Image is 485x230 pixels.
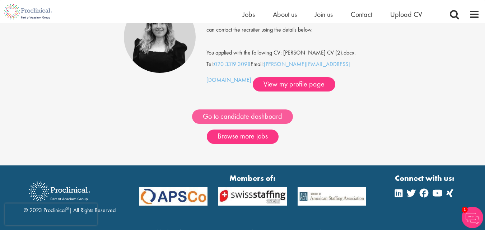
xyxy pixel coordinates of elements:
[5,203,97,225] iframe: reCAPTCHA
[395,173,456,184] strong: Connect with us:
[134,187,213,205] img: APSCo
[213,187,292,205] img: APSCo
[243,10,255,19] a: Jobs
[315,10,333,19] a: Join us
[201,13,366,36] div: If you have any questions about the role, or application process you can contact the recruiter us...
[462,207,483,228] img: Chatbot
[24,176,116,215] div: © 2023 Proclinical | All Rights Reserved
[273,10,297,19] a: About us
[124,1,196,73] img: Molly Colclough
[201,36,366,58] div: You applied with the following CV: [PERSON_NAME] CV (2).docx.
[351,10,372,19] a: Contact
[207,130,279,144] a: Browse more jobs
[24,177,95,206] img: Proclinical Recruitment
[462,207,468,213] span: 1
[292,187,371,205] img: APSCo
[192,109,293,124] a: Go to candidate dashboard
[390,10,422,19] a: Upload CV
[253,77,335,91] a: View my profile page
[206,60,350,84] a: [PERSON_NAME][EMAIL_ADDRESS][DOMAIN_NAME]
[139,173,366,184] strong: Members of:
[214,60,251,68] a: 020 3319 3098
[206,1,361,91] div: Tel: Email:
